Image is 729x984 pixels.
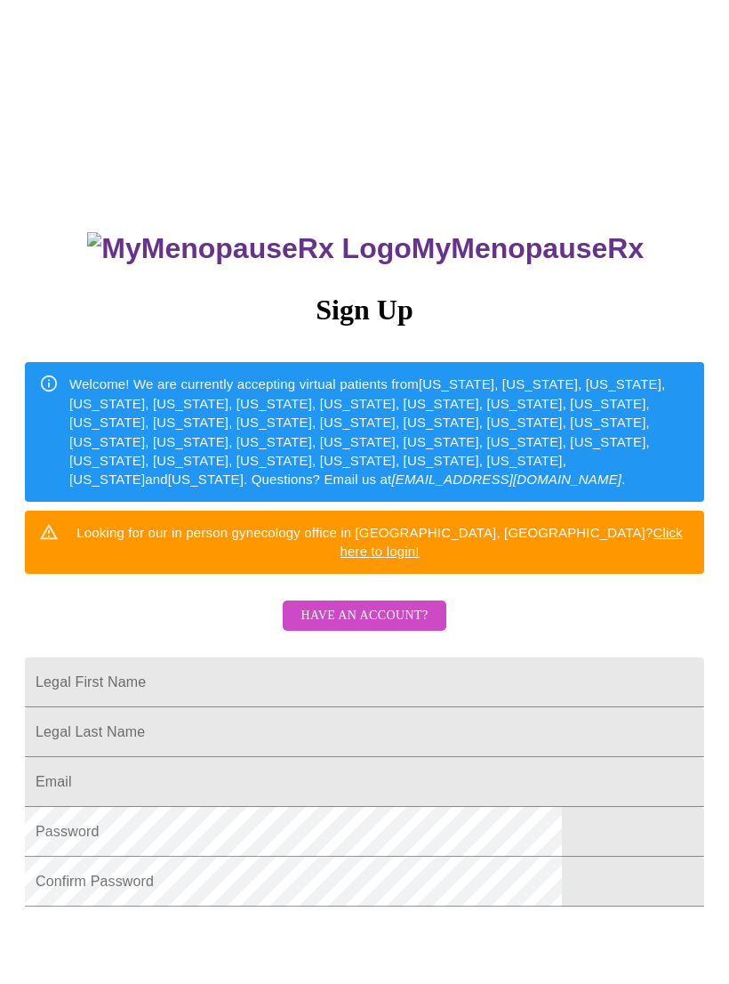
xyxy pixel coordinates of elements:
a: Click here to login! [340,525,683,559]
div: Looking for our in person gynecology office in [GEOGRAPHIC_DATA], [GEOGRAPHIC_DATA]? [69,516,690,569]
em: [EMAIL_ADDRESS][DOMAIN_NAME] [391,472,621,487]
button: Have an account? [283,601,445,632]
a: Have an account? [278,620,450,635]
div: Welcome! We are currently accepting virtual patients from [US_STATE], [US_STATE], [US_STATE], [US... [69,367,690,496]
span: Have an account? [300,605,428,627]
h3: MyMenopauseRx [28,232,705,265]
h3: Sign Up [25,294,704,327]
img: MyMenopauseRx Logo [87,232,411,265]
